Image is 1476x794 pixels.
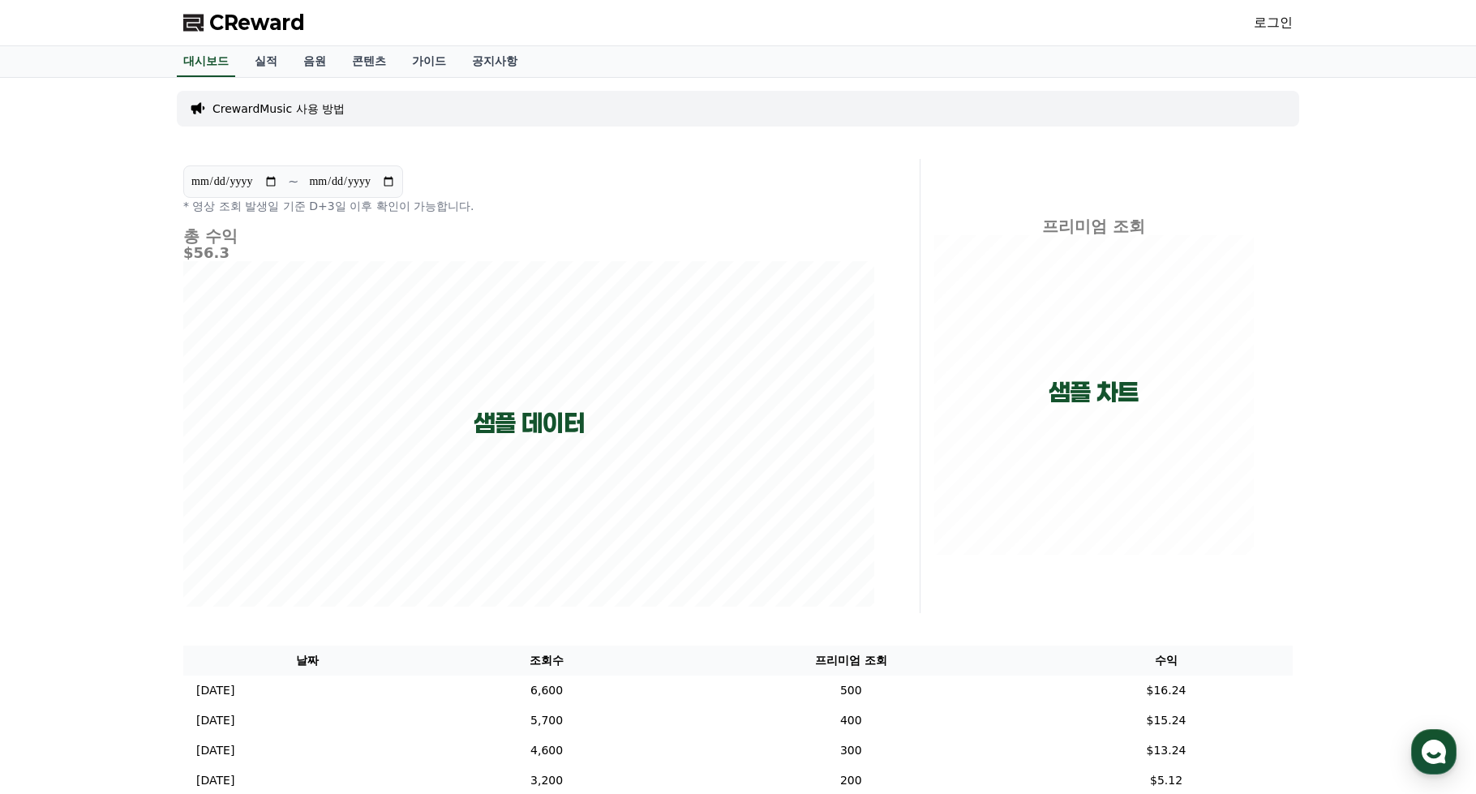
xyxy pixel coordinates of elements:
[183,10,305,36] a: CReward
[290,46,339,77] a: 음원
[431,706,663,736] td: 5,700
[183,646,431,676] th: 날짜
[5,514,107,555] a: 홈
[663,706,1040,736] td: 400
[196,772,234,789] p: [DATE]
[339,46,399,77] a: 콘텐츠
[1254,13,1293,32] a: 로그인
[1040,646,1293,676] th: 수익
[183,198,874,214] p: * 영상 조회 발생일 기준 D+3일 이후 확인이 가능합니다.
[251,539,270,552] span: 설정
[1040,676,1293,706] td: $16.24
[212,101,345,117] a: CrewardMusic 사용 방법
[474,409,585,438] p: 샘플 데이터
[663,676,1040,706] td: 500
[196,712,234,729] p: [DATE]
[431,676,663,706] td: 6,600
[399,46,459,77] a: 가이드
[177,46,235,77] a: 대시보드
[183,227,874,245] h4: 총 수익
[431,736,663,766] td: 4,600
[288,172,298,191] p: ~
[431,646,663,676] th: 조회수
[209,514,311,555] a: 설정
[196,742,234,759] p: [DATE]
[183,245,874,261] h5: $56.3
[459,46,530,77] a: 공지사항
[663,646,1040,676] th: 프리미엄 조회
[242,46,290,77] a: 실적
[51,539,61,552] span: 홈
[933,217,1254,235] h4: 프리미엄 조회
[107,514,209,555] a: 대화
[209,10,305,36] span: CReward
[1040,736,1293,766] td: $13.24
[1049,378,1139,407] p: 샘플 차트
[663,736,1040,766] td: 300
[1040,706,1293,736] td: $15.24
[196,682,234,699] p: [DATE]
[148,539,168,552] span: 대화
